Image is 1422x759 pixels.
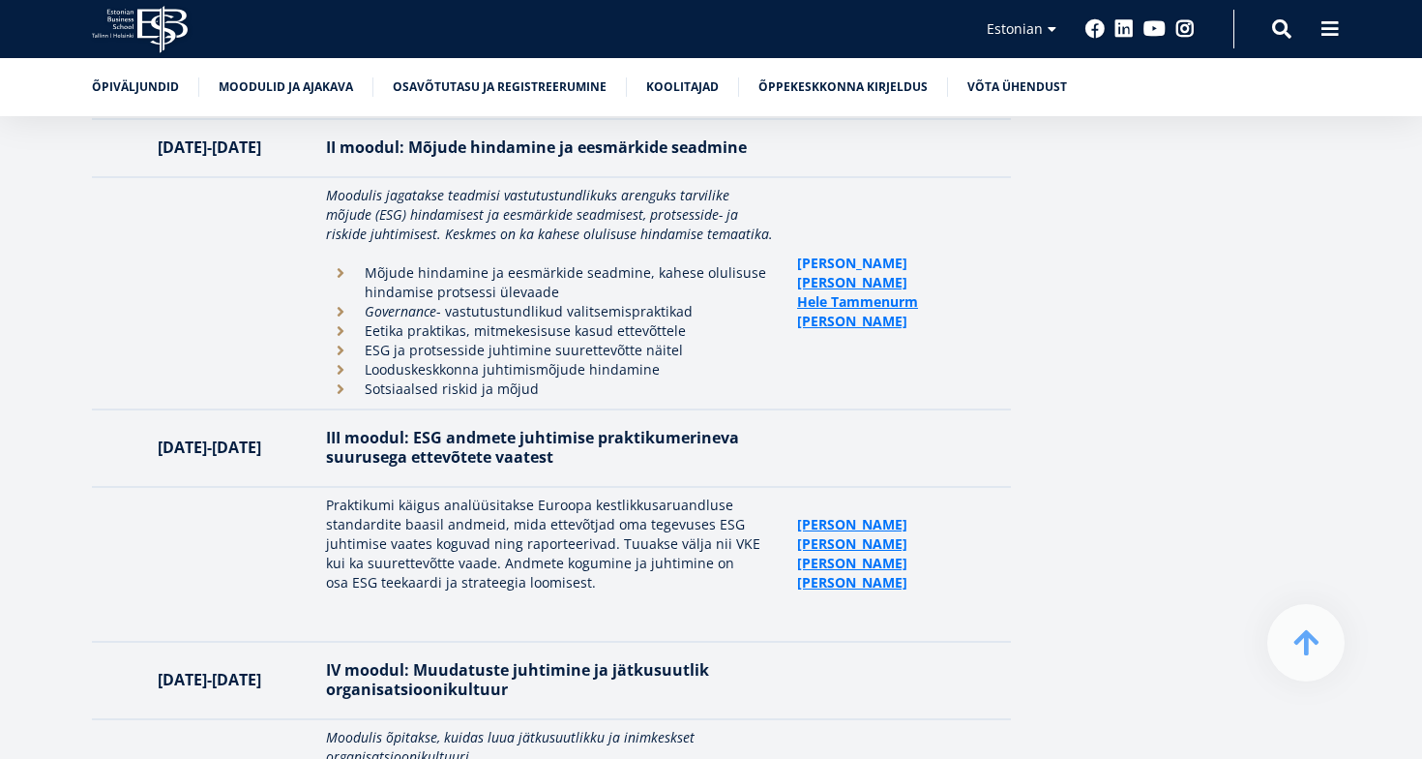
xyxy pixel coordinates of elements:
a: Linkedin [1114,19,1134,39]
strong: IV moodul: Muudatuste juhtimine ja jätkusuutlik organisatsioonikultuur [326,659,709,700]
a: Moodulid ja ajakava [219,77,353,97]
a: [PERSON_NAME] [797,273,907,292]
a: Õpiväljundid [92,77,179,97]
p: Mõjude hindamine ja eesmärkide seadmine, kahese olulisuse hindamise protsessi ülevaade [365,263,778,302]
p: [DATE]-[DATE] [111,438,307,457]
a: Koolitajad [646,77,719,97]
a: Võta ühendust [967,77,1067,97]
em: Governance [365,302,436,320]
em: Moodulis jagatakse teadmisi vastutustundlikuks arenguks tarvilike mõjude (ESG) hindamisest ja ees... [326,186,773,243]
a: Õppekeskkonna kirjeldus [758,77,928,97]
a: Facebook [1085,19,1105,39]
a: [PERSON_NAME] [797,573,907,592]
a: [PERSON_NAME] [797,515,907,534]
p: Looduskeskkonna juhtimismõjude hindamine [365,360,778,379]
strong: II moodul: Mõjude hindamine ja eesmärkide seadmine [326,137,747,158]
a: [PERSON_NAME] [797,312,907,331]
p: erineva suurusega ettevõtete vaatest [326,428,778,467]
p: Praktikumi käigus analüüsitakse Euroopa kestlikkusaruandluse standardite baasil andmeid, mida ett... [326,496,778,592]
p: [DATE]-[DATE] [111,670,307,689]
p: Sotsiaalsed riskid ja mõjud [365,379,778,399]
p: - vastutustundlikud valitsemispraktikad [365,302,778,321]
a: [PERSON_NAME] [797,534,907,554]
p: [DATE]-[DATE] [111,137,307,157]
p: Eetika praktikas, mitmekesisuse kasud ettevõttele [365,321,778,341]
a: Instagram [1175,19,1195,39]
a: Youtube [1143,19,1166,39]
a: [PERSON_NAME] [797,554,907,573]
a: [PERSON_NAME] [797,254,907,273]
p: ESG ja protsesside juhtimine suurettevõtte näitel [365,341,778,360]
a: Osavõtutasu ja registreerumine [393,77,607,97]
strong: III moodul: ESG andmete juhtimise praktikum [326,427,681,448]
a: Hele Tammenurm [797,292,918,312]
